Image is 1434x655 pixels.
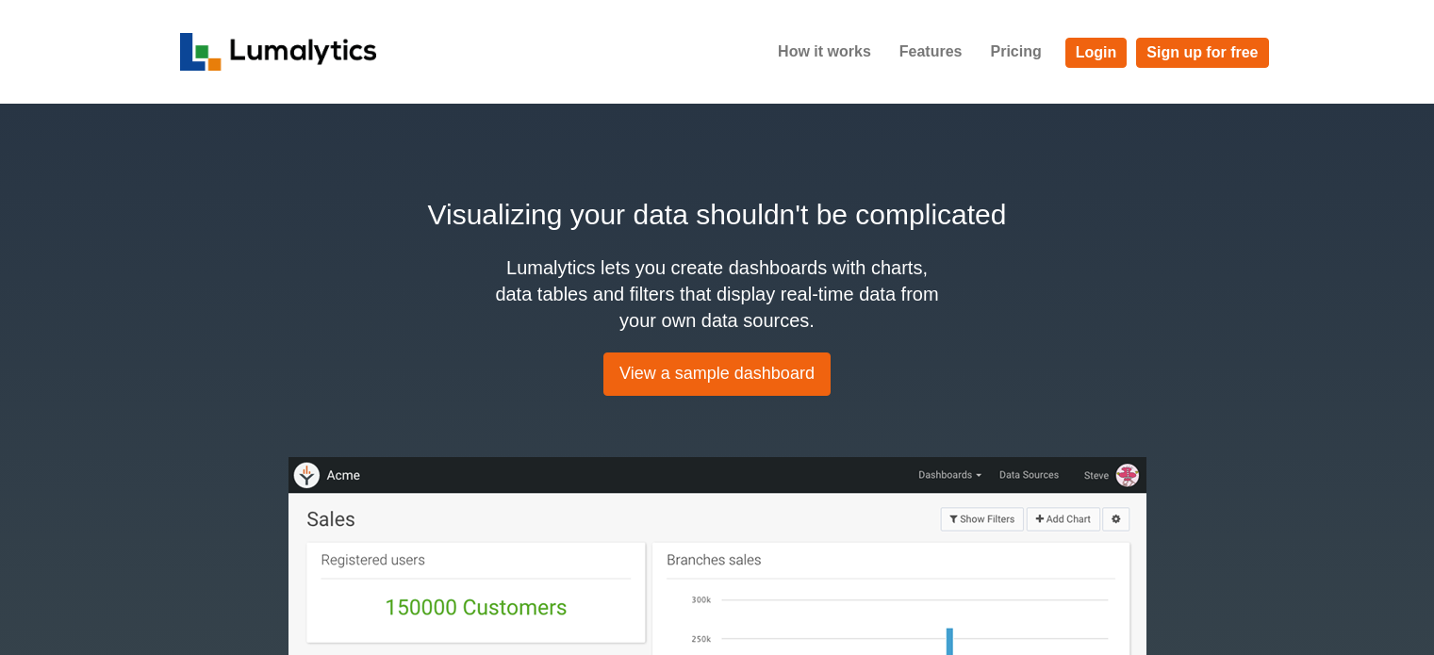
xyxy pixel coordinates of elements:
a: Features [885,28,977,75]
a: Login [1065,38,1128,68]
h2: Visualizing your data shouldn't be complicated [180,193,1255,236]
a: How it works [764,28,885,75]
a: View a sample dashboard [603,352,831,396]
a: Pricing [976,28,1055,75]
img: logo_v2-f34f87db3d4d9f5311d6c47995059ad6168825a3e1eb260e01c8041e89355404.png [180,33,377,71]
h4: Lumalytics lets you create dashboards with charts, data tables and filters that display real-time... [491,254,944,334]
a: Sign up for free [1136,38,1268,68]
